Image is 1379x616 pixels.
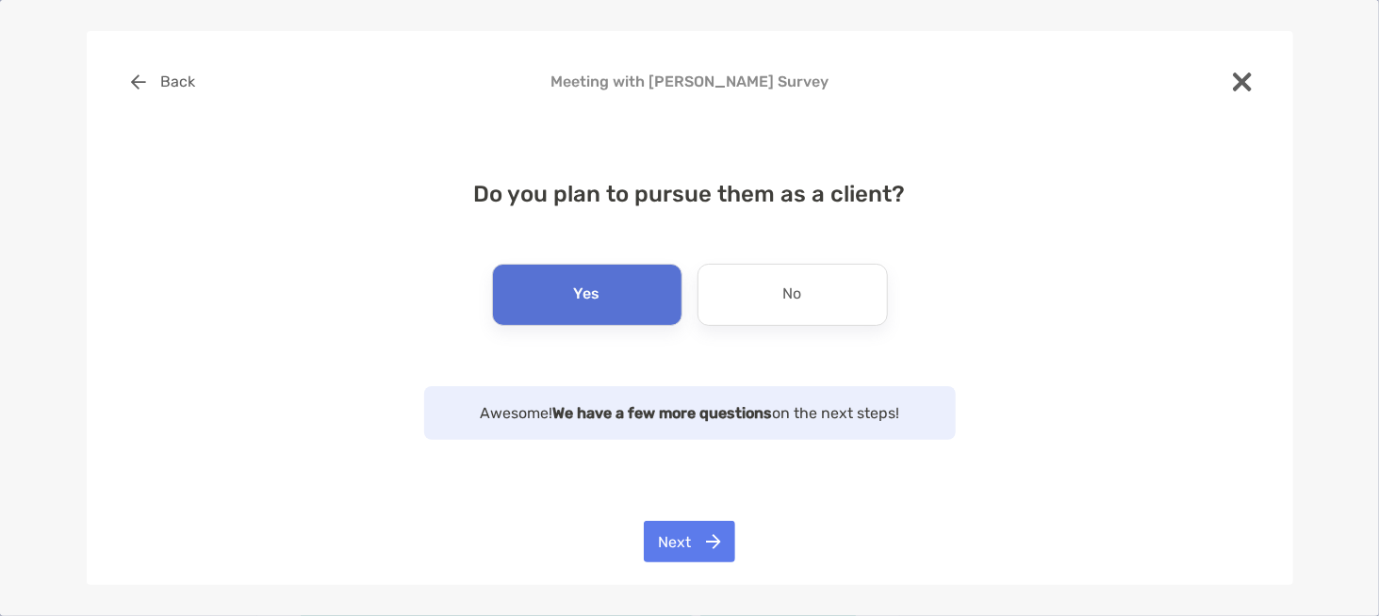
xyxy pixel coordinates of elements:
h4: Do you plan to pursue them as a client? [117,181,1263,207]
button: Back [117,61,210,103]
strong: We have a few more questions [552,404,772,422]
p: Awesome! on the next steps! [443,401,937,425]
h4: Meeting with [PERSON_NAME] Survey [117,73,1263,90]
img: button icon [131,74,146,89]
p: No [783,280,802,310]
p: Yes [574,280,600,310]
img: button icon [706,534,721,549]
img: close modal [1233,73,1252,91]
button: Next [644,521,735,562]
